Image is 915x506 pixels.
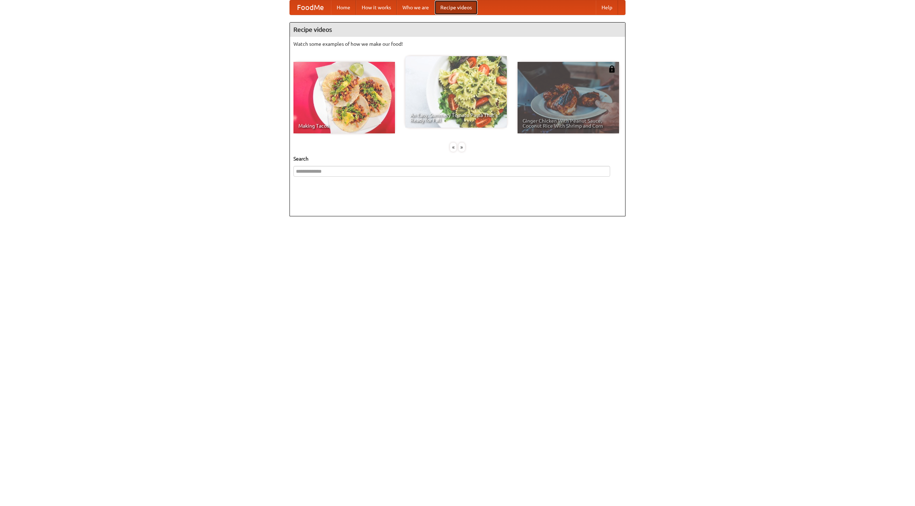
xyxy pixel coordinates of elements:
a: How it works [356,0,397,15]
span: An Easy, Summery Tomato Pasta That's Ready for Fall [410,113,502,123]
h4: Recipe videos [290,23,625,37]
img: 483408.png [608,65,615,73]
p: Watch some examples of how we make our food! [293,40,622,48]
a: Who we are [397,0,435,15]
h5: Search [293,155,622,162]
a: Recipe videos [435,0,478,15]
span: Making Tacos [298,123,390,128]
a: Home [331,0,356,15]
a: FoodMe [290,0,331,15]
a: An Easy, Summery Tomato Pasta That's Ready for Fall [405,56,507,128]
a: Help [596,0,618,15]
div: » [459,143,465,152]
a: Making Tacos [293,62,395,133]
div: « [450,143,456,152]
